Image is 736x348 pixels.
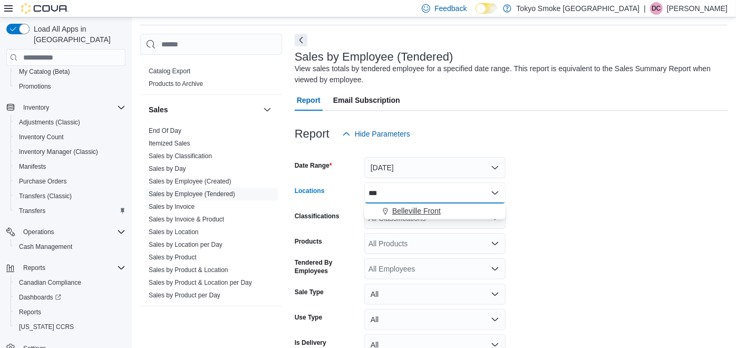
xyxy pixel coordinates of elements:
[15,146,102,158] a: Inventory Manager (Classic)
[149,292,220,299] a: Sales by Product per Day
[19,262,50,274] button: Reports
[19,177,67,186] span: Purchase Orders
[149,127,181,134] a: End Of Day
[23,228,54,236] span: Operations
[19,226,59,238] button: Operations
[19,148,98,156] span: Inventory Manager (Classic)
[333,90,400,111] span: Email Subscription
[149,266,228,274] span: Sales by Product & Location
[149,104,259,115] button: Sales
[15,65,125,78] span: My Catalog (Beta)
[491,189,499,197] button: Close list of options
[15,240,125,253] span: Cash Management
[19,67,70,76] span: My Catalog (Beta)
[19,162,46,171] span: Manifests
[149,291,220,299] span: Sales by Product per Day
[476,3,498,14] input: Dark Mode
[364,309,506,330] button: All
[23,264,45,272] span: Reports
[295,187,325,195] label: Locations
[15,131,125,143] span: Inventory Count
[149,241,222,248] a: Sales by Location per Day
[149,254,197,261] a: Sales by Product
[295,258,360,275] label: Tendered By Employees
[15,175,125,188] span: Purchase Orders
[295,63,722,85] div: View sales totals by tendered employee for a specified date range. This report is equivalent to t...
[644,2,646,15] p: |
[434,3,467,14] span: Feedback
[149,203,195,210] a: Sales by Invoice
[140,124,282,306] div: Sales
[149,278,252,287] span: Sales by Product & Location per Day
[149,279,252,286] a: Sales by Product & Location per Day
[297,90,321,111] span: Report
[15,276,125,289] span: Canadian Compliance
[19,118,80,127] span: Adjustments (Classic)
[15,160,50,173] a: Manifests
[149,80,203,88] a: Products to Archive
[295,339,326,347] label: Is Delivery
[11,189,130,204] button: Transfers (Classic)
[21,3,69,14] img: Cova
[295,313,322,322] label: Use Type
[19,101,53,114] button: Inventory
[140,65,282,94] div: Products
[149,67,190,75] a: Catalog Export
[149,127,181,135] span: End Of Day
[15,116,125,129] span: Adjustments (Classic)
[19,308,41,316] span: Reports
[149,104,168,115] h3: Sales
[15,175,71,188] a: Purchase Orders
[261,315,274,327] button: Taxes
[295,51,453,63] h3: Sales by Employee (Tendered)
[2,225,130,239] button: Operations
[2,260,130,275] button: Reports
[11,79,130,94] button: Promotions
[15,291,125,304] span: Dashboards
[149,178,231,185] a: Sales by Employee (Created)
[19,226,125,238] span: Operations
[149,240,222,249] span: Sales by Location per Day
[15,306,125,318] span: Reports
[15,146,125,158] span: Inventory Manager (Classic)
[149,190,235,198] a: Sales by Employee (Tendered)
[295,128,330,140] h3: Report
[355,129,410,139] span: Hide Parameters
[149,253,197,262] span: Sales by Product
[149,177,231,186] span: Sales by Employee (Created)
[149,139,190,148] span: Itemized Sales
[517,2,640,15] p: Tokyo Smoke [GEOGRAPHIC_DATA]
[652,2,661,15] span: DC
[15,190,76,202] a: Transfers (Classic)
[364,204,506,219] div: Choose from the following options
[11,115,130,130] button: Adjustments (Classic)
[667,2,728,15] p: [PERSON_NAME]
[15,240,76,253] a: Cash Management
[15,80,55,93] a: Promotions
[19,192,72,200] span: Transfers (Classic)
[149,228,199,236] span: Sales by Location
[15,321,78,333] a: [US_STATE] CCRS
[338,123,414,144] button: Hide Parameters
[11,174,130,189] button: Purchase Orders
[491,239,499,248] button: Open list of options
[149,152,212,160] a: Sales by Classification
[19,207,45,215] span: Transfers
[149,165,186,173] span: Sales by Day
[15,116,84,129] a: Adjustments (Classic)
[650,2,663,15] div: Dylan Creelman
[149,140,190,147] a: Itemized Sales
[19,293,61,302] span: Dashboards
[11,144,130,159] button: Inventory Manager (Classic)
[15,190,125,202] span: Transfers (Classic)
[19,133,64,141] span: Inventory Count
[295,288,324,296] label: Sale Type
[2,100,130,115] button: Inventory
[364,204,506,219] button: Belleville Front
[19,278,81,287] span: Canadian Compliance
[15,321,125,333] span: Washington CCRS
